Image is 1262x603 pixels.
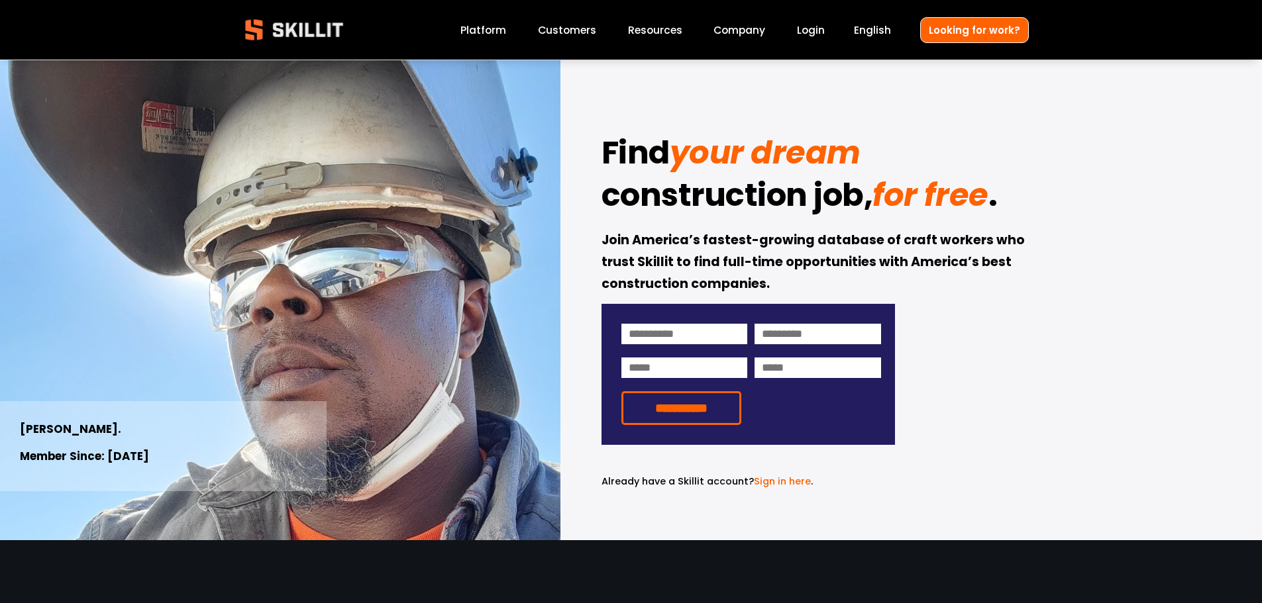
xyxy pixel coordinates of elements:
[754,475,811,488] a: Sign in here
[872,173,988,217] em: for free
[988,171,998,225] strong: .
[460,21,506,39] a: Platform
[602,171,873,225] strong: construction job,
[234,10,354,50] img: Skillit
[797,21,825,39] a: Login
[602,474,895,489] p: .
[20,447,149,467] strong: Member Since: [DATE]
[628,21,682,39] a: folder dropdown
[628,23,682,38] span: Resources
[670,130,861,175] em: your dream
[854,21,891,39] div: language picker
[854,23,891,38] span: English
[538,21,596,39] a: Customers
[602,475,754,488] span: Already have a Skillit account?
[713,21,765,39] a: Company
[20,420,121,440] strong: [PERSON_NAME].
[602,230,1027,295] strong: Join America’s fastest-growing database of craft workers who trust Skillit to find full-time oppo...
[602,128,670,183] strong: Find
[920,17,1029,43] a: Looking for work?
